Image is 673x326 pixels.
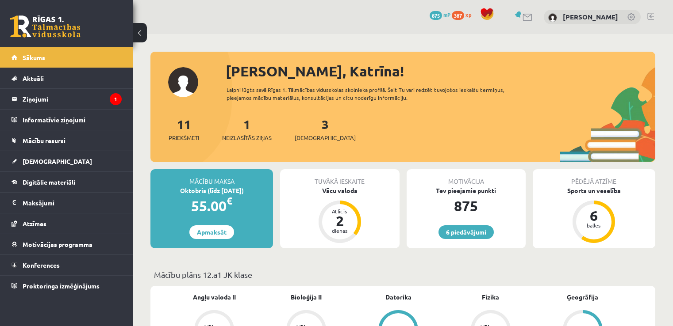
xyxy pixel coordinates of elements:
div: balles [581,223,607,228]
div: Motivācija [407,169,526,186]
span: [DEMOGRAPHIC_DATA] [23,157,92,165]
a: Vācu valoda Atlicis 2 dienas [280,186,399,244]
a: Motivācijas programma [12,234,122,254]
span: Atzīmes [23,220,46,227]
span: 875 [430,11,442,20]
span: Neizlasītās ziņas [222,133,272,142]
a: Aktuāli [12,68,122,88]
span: Mācību resursi [23,136,65,144]
span: [DEMOGRAPHIC_DATA] [295,133,356,142]
a: Konferences [12,255,122,275]
a: Proktoringa izmēģinājums [12,276,122,296]
div: 875 [407,195,526,216]
div: [PERSON_NAME], Katrīna! [226,61,655,82]
span: Motivācijas programma [23,240,92,248]
legend: Informatīvie ziņojumi [23,110,122,130]
a: Bioloģija II [291,292,322,302]
span: € [227,194,232,207]
div: 2 [327,214,353,228]
img: Katrīna Krutikova [548,13,557,22]
a: Datorika [385,292,411,302]
a: [PERSON_NAME] [563,12,618,21]
div: Mācību maksa [150,169,273,186]
a: 3[DEMOGRAPHIC_DATA] [295,116,356,142]
a: Atzīmes [12,213,122,234]
div: Atlicis [327,208,353,214]
a: Sākums [12,47,122,68]
span: xp [465,11,471,18]
legend: Maksājumi [23,193,122,213]
div: Oktobris (līdz [DATE]) [150,186,273,195]
div: Vācu valoda [280,186,399,195]
i: 1 [110,93,122,105]
div: dienas [327,228,353,233]
a: Mācību resursi [12,130,122,151]
a: [DEMOGRAPHIC_DATA] [12,151,122,171]
a: Ziņojumi1 [12,89,122,109]
a: Angļu valoda II [193,292,236,302]
div: Tuvākā ieskaite [280,169,399,186]
a: 1Neizlasītās ziņas [222,116,272,142]
span: Proktoringa izmēģinājums [23,282,100,290]
div: Pēdējā atzīme [533,169,655,186]
a: 11Priekšmeti [169,116,199,142]
a: Sports un veselība 6 balles [533,186,655,244]
a: Rīgas 1. Tālmācības vidusskola [10,15,81,38]
a: Informatīvie ziņojumi [12,110,122,130]
a: 387 xp [452,11,476,18]
span: Sākums [23,53,45,61]
div: 6 [581,208,607,223]
a: Apmaksāt [189,225,234,239]
span: Aktuāli [23,74,44,82]
a: Ģeogrāfija [567,292,598,302]
a: Fizika [482,292,499,302]
legend: Ziņojumi [23,89,122,109]
a: Digitālie materiāli [12,172,122,192]
div: Laipni lūgts savā Rīgas 1. Tālmācības vidusskolas skolnieka profilā. Šeit Tu vari redzēt tuvojošo... [227,86,530,102]
a: 6 piedāvājumi [438,225,494,239]
p: Mācību plāns 12.a1 JK klase [154,269,652,281]
span: Digitālie materiāli [23,178,75,186]
span: Konferences [23,261,60,269]
a: 875 mP [430,11,450,18]
span: Priekšmeti [169,133,199,142]
span: mP [443,11,450,18]
div: Sports un veselība [533,186,655,195]
div: Tev pieejamie punkti [407,186,526,195]
a: Maksājumi [12,193,122,213]
div: 55.00 [150,195,273,216]
span: 387 [452,11,464,20]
